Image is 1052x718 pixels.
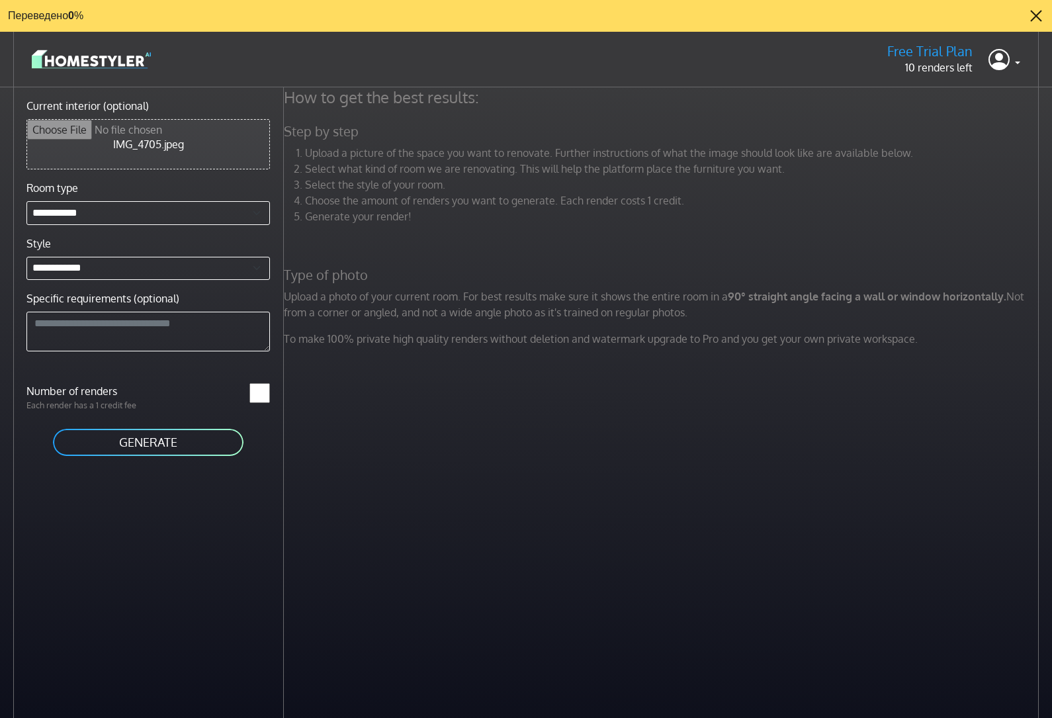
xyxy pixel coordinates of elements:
[887,60,973,75] p: 10 renders left
[305,208,1042,224] li: Generate your render!
[887,43,973,60] h5: Free Trial Plan
[26,291,179,306] label: Specific requirements (optional)
[728,290,1006,303] strong: 90° straight angle facing a wall or window horizontally.
[68,10,74,21] span: 0
[276,123,1050,140] h5: Step by step
[276,87,1050,107] h4: How to get the best results:
[305,193,1042,208] li: Choose the amount of renders you want to generate. Each render costs 1 credit.
[276,289,1050,320] p: Upload a photo of your current room. For best results make sure it shows the entire room in a Not...
[32,48,151,71] img: logo-3de290ba35641baa71223ecac5eacb59cb85b4c7fdf211dc9aaecaaee71ea2f8.svg
[19,383,148,399] label: Number of renders
[26,236,51,251] label: Style
[19,399,148,412] p: Each render has a 1 credit fee
[305,161,1042,177] li: Select what kind of room we are renovating. This will help the platform place the furniture you w...
[276,267,1050,283] h5: Type of photo
[26,180,78,196] label: Room type
[26,98,149,114] label: Current interior (optional)
[52,427,245,457] button: GENERATE
[276,331,1050,347] p: To make 100% private high quality renders without deletion and watermark upgrade to Pro and you g...
[305,145,1042,161] li: Upload a picture of the space you want to renovate. Further instructions of what the image should...
[305,177,1042,193] li: Select the style of your room.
